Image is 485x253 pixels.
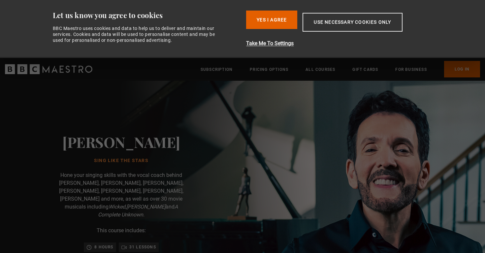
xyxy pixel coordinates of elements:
p: Hone your singing skills with the vocal coach behind [PERSON_NAME], [PERSON_NAME], [PERSON_NAME],... [55,171,187,219]
h1: Sing Like the Stars [62,158,180,163]
a: For business [395,66,427,73]
nav: Primary [201,61,480,77]
button: Use necessary cookies only [303,13,402,32]
i: Wicked [109,204,125,210]
div: BBC Maestro uses cookies and data to help us to deliver and maintain our services. Cookies and da... [53,25,222,43]
a: Gift Cards [352,66,378,73]
i: [PERSON_NAME] [126,204,166,210]
h2: [PERSON_NAME] [62,133,180,150]
a: Log In [444,61,480,77]
div: Let us know you agree to cookies [53,11,241,20]
a: Subscription [201,66,233,73]
a: All Courses [306,66,335,73]
svg: BBC Maestro [5,64,92,74]
a: Pricing Options [250,66,288,73]
button: Take Me To Settings [246,40,437,47]
button: Yes I Agree [246,11,297,29]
